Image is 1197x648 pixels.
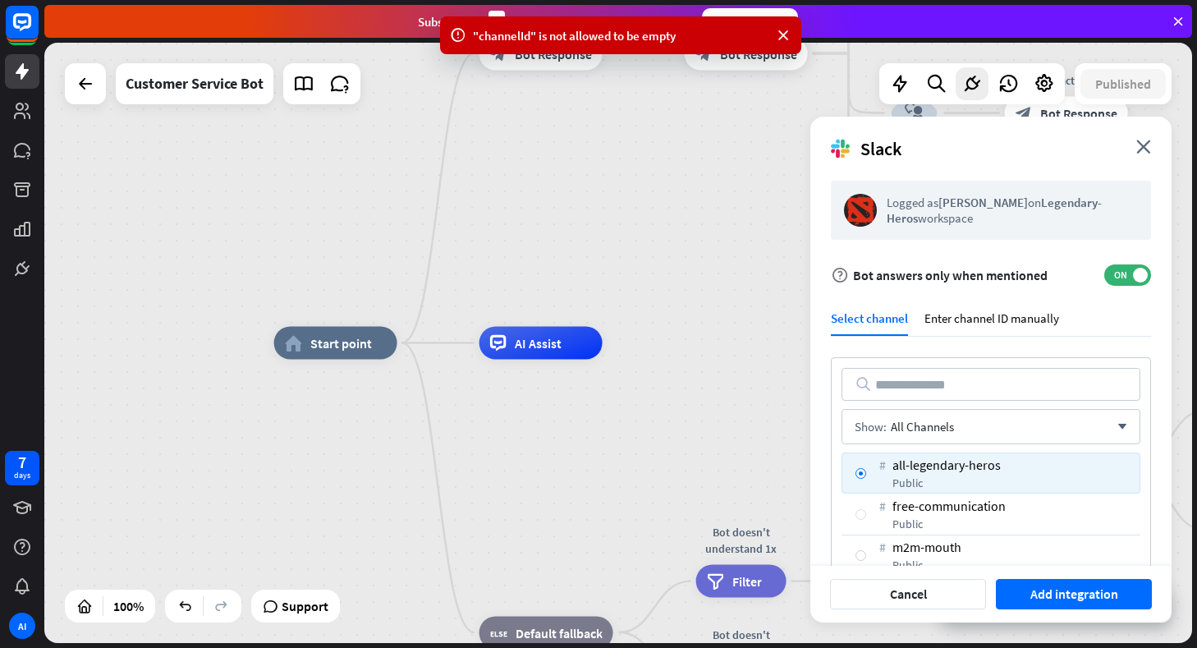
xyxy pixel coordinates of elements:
span: # [879,457,886,473]
span: # [879,539,886,555]
i: home_2 [285,335,302,352]
div: free-communication [892,498,1126,514]
span: Legendary-Heros [887,195,1102,226]
div: Customer Service Bot [126,63,264,104]
i: block_user_input [905,103,924,123]
span: All Channels [891,419,954,434]
div: "channelId" is not allowed to be empty [473,27,768,44]
div: days [14,470,30,481]
button: Open LiveChat chat widget [13,7,62,56]
span: AI Assist [515,335,562,352]
div: Logged as on workspace [887,195,1138,226]
i: block_bot_response [695,45,712,62]
div: Enter channel ID manually [924,310,1059,336]
div: all-legendary-heros [892,457,1126,473]
span: Bot Response [1040,105,1117,122]
span: # [879,498,886,514]
span: Bot Response [515,45,592,62]
span: Slack [860,137,901,160]
div: AI [9,613,35,639]
div: public [892,558,1126,572]
div: public [892,476,1126,490]
i: close [1136,140,1151,154]
div: public [892,517,1126,531]
span: Bot answers only when mentioned [853,267,1048,283]
div: 3 [488,11,505,33]
div: Show: [855,419,887,434]
div: Subscribe in days to get your first month for $1 [418,11,689,33]
span: Start point [310,335,372,352]
div: Subscribe now [702,8,798,34]
div: Select channel [831,310,908,336]
div: m2m-mouth [892,539,1126,555]
a: 7 days [5,451,39,485]
span: Default fallback [516,624,603,641]
i: block_fallback [490,624,507,641]
span: Bot Response [720,45,797,62]
span: [PERSON_NAME] [938,195,1028,210]
i: arrow_down [1109,422,1127,432]
div: 7 [18,455,26,470]
i: filter [707,573,724,590]
i: block_bot_response [490,45,507,62]
div: Contact info [993,72,1140,89]
span: Support [282,593,328,619]
button: Cancel [830,579,986,609]
div: Bot doesn't understand 1x [684,524,799,557]
button: Published [1080,69,1166,99]
span: Filter [732,573,762,590]
div: 100% [108,593,149,619]
i: help [831,266,849,284]
div: Contact us [865,72,964,89]
button: Add integration [996,579,1152,609]
span: ON [1108,269,1133,282]
i: block_bot_response [1016,105,1032,122]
